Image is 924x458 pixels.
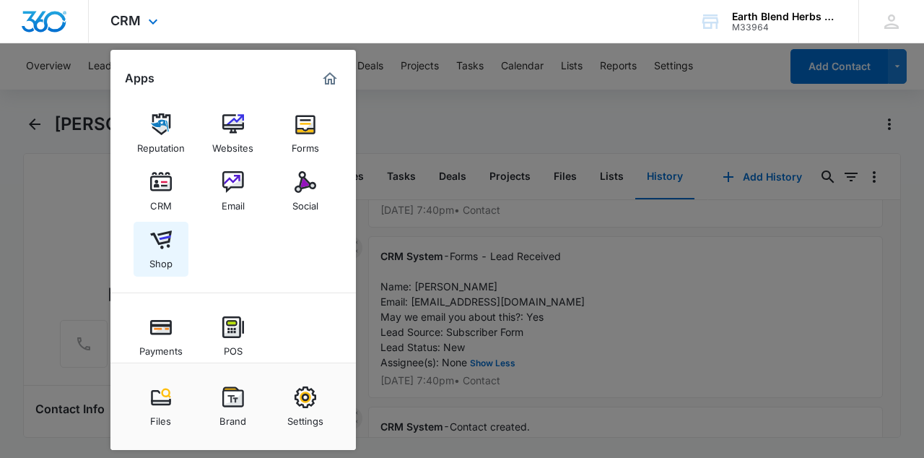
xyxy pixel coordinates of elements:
a: Reputation [134,106,188,161]
span: CRM [110,13,141,28]
div: Reputation [137,135,185,154]
a: Social [278,164,333,219]
div: Brand [219,408,246,427]
a: POS [206,309,261,364]
div: Files [150,408,171,427]
h2: Apps [125,72,154,85]
a: Brand [206,379,261,434]
div: Settings [287,408,323,427]
a: Settings [278,379,333,434]
div: account name [732,11,837,22]
div: Payments [139,338,183,357]
div: Shop [149,251,173,269]
div: Websites [212,135,253,154]
div: Social [292,193,318,212]
a: Marketing 360® Dashboard [318,67,341,90]
a: Shop [134,222,188,277]
div: account id [732,22,837,33]
a: Payments [134,309,188,364]
a: Files [134,379,188,434]
a: Email [206,164,261,219]
div: CRM [150,193,172,212]
a: CRM [134,164,188,219]
a: Websites [206,106,261,161]
div: POS [224,338,243,357]
a: Forms [278,106,333,161]
div: Email [222,193,245,212]
div: Forms [292,135,319,154]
